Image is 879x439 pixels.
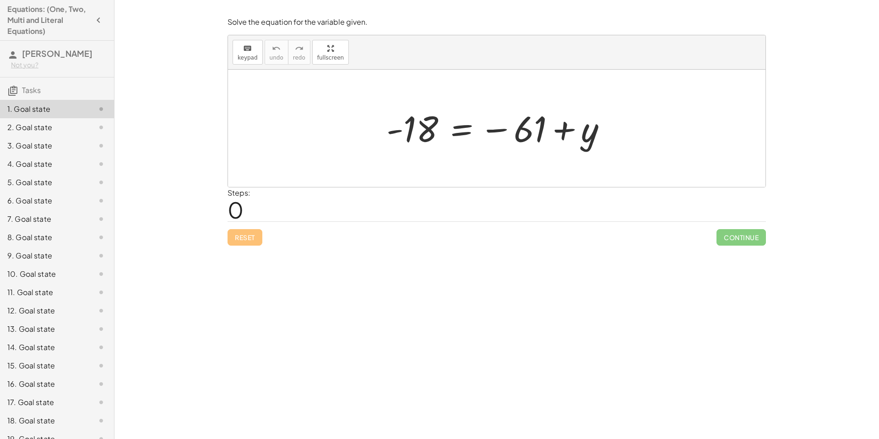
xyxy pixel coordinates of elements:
div: 6. Goal state [7,195,81,206]
div: 17. Goal state [7,397,81,408]
h4: Equations: (One, Two, Multi and Literal Equations) [7,4,90,37]
div: 9. Goal state [7,250,81,261]
label: Steps: [228,188,250,198]
i: Task not started. [96,214,107,225]
i: Task not started. [96,104,107,115]
span: undo [270,55,283,61]
div: 14. Goal state [7,342,81,353]
i: Task not started. [96,140,107,151]
span: keypad [238,55,258,61]
i: Task not started. [96,250,107,261]
i: Task not started. [96,177,107,188]
span: 0 [228,196,244,224]
i: Task not started. [96,397,107,408]
button: keyboardkeypad [233,40,263,65]
p: Solve the equation for the variable given. [228,17,766,27]
div: 3. Goal state [7,140,81,151]
div: 18. Goal state [7,415,81,426]
i: Task not started. [96,360,107,371]
i: Task not started. [96,379,107,390]
i: Task not started. [96,159,107,170]
div: 15. Goal state [7,360,81,371]
i: Task not started. [96,232,107,243]
i: Task not started. [96,324,107,335]
div: 2. Goal state [7,122,81,133]
span: fullscreen [317,55,344,61]
span: [PERSON_NAME] [22,48,92,59]
i: redo [295,43,304,54]
div: 4. Goal state [7,159,81,170]
i: Task not started. [96,342,107,353]
div: 10. Goal state [7,269,81,280]
div: 11. Goal state [7,287,81,298]
i: keyboard [243,43,252,54]
i: Task not started. [96,287,107,298]
button: fullscreen [312,40,349,65]
i: Task not started. [96,415,107,426]
button: redoredo [288,40,310,65]
div: 1. Goal state [7,104,81,115]
div: 16. Goal state [7,379,81,390]
i: undo [272,43,281,54]
div: 8. Goal state [7,232,81,243]
span: redo [293,55,305,61]
i: Task not started. [96,305,107,316]
button: undoundo [265,40,288,65]
div: 12. Goal state [7,305,81,316]
div: 7. Goal state [7,214,81,225]
i: Task not started. [96,269,107,280]
div: 13. Goal state [7,324,81,335]
i: Task not started. [96,195,107,206]
div: 5. Goal state [7,177,81,188]
div: Not you? [11,60,107,70]
i: Task not started. [96,122,107,133]
span: Tasks [22,85,41,95]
